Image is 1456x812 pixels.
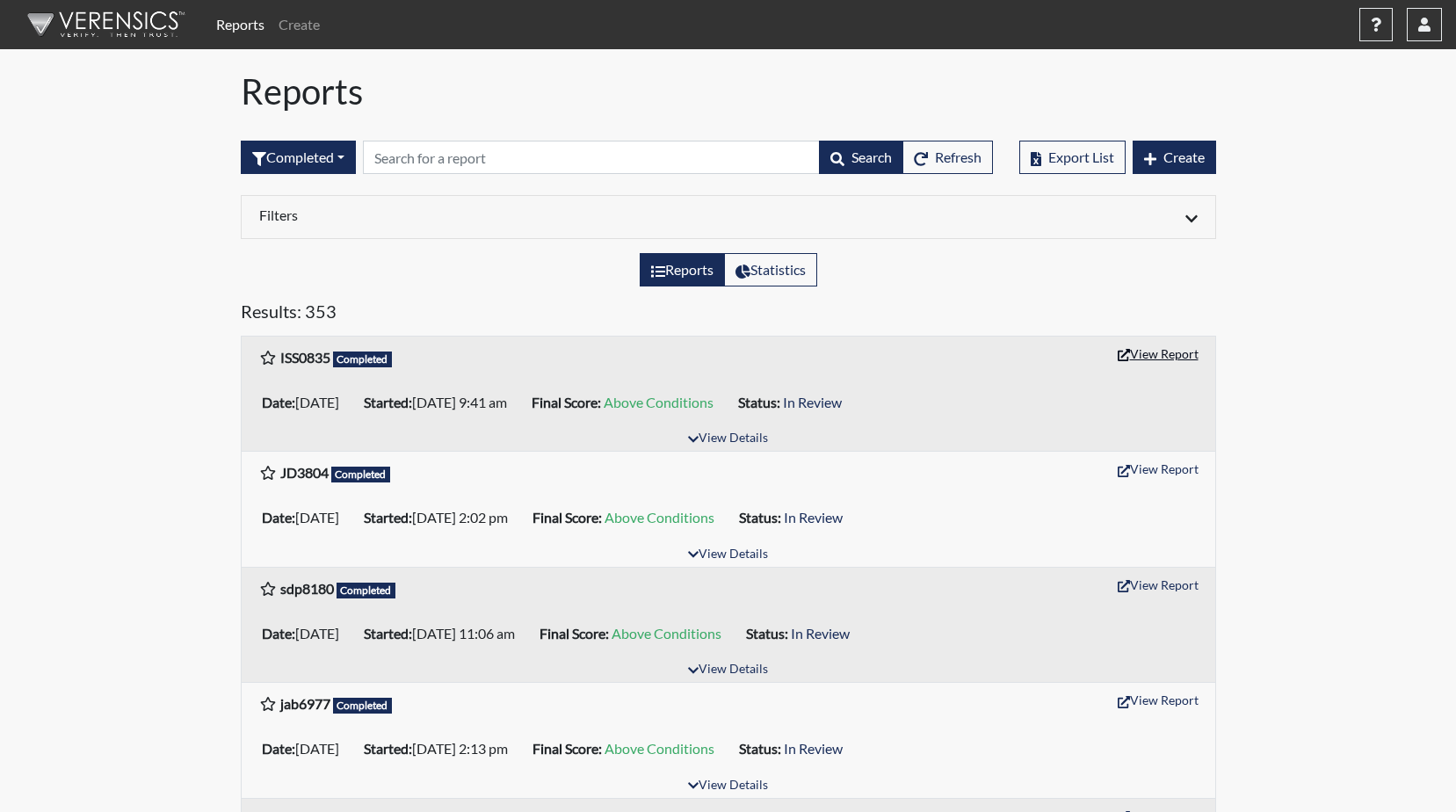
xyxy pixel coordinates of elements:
[1110,455,1206,482] button: View Report
[262,394,295,410] b: Date:
[784,740,843,757] span: In Review
[255,735,357,763] li: [DATE]
[280,580,334,597] b: sdp8180
[739,740,781,757] b: Status:
[280,695,330,712] b: jab6977
[363,141,820,174] input: Search by Registration ID, Interview Number, or Investigation Name.
[851,149,892,165] span: Search
[262,509,295,526] b: Date:
[680,543,776,567] button: View Details
[1019,141,1126,174] button: Export List
[680,427,776,451] button: View Details
[262,625,295,642] b: Date:
[680,774,776,798] button: View Details
[280,349,330,366] b: ISS0835
[331,467,391,482] span: Completed
[783,394,842,410] span: In Review
[724,253,817,286] label: View statistics about completed interviews
[241,141,356,174] div: Filter by interview status
[364,509,412,526] b: Started:
[738,394,780,410] b: Status:
[819,141,903,174] button: Search
[364,740,412,757] b: Started:
[746,625,788,642] b: Status:
[1110,340,1206,367] button: View Report
[241,141,356,174] button: Completed
[640,253,725,286] label: View the list of reports
[605,509,714,526] span: Above Conditions
[1133,141,1216,174] button: Create
[262,740,295,757] b: Date:
[784,509,843,526] span: In Review
[241,70,1216,112] h1: Reports
[532,394,601,410] b: Final Score:
[357,735,525,763] li: [DATE] 2:13 pm
[333,352,393,367] span: Completed
[902,141,993,174] button: Refresh
[1110,686,1206,714] button: View Report
[246,207,1211,228] div: Click to expand/collapse filters
[280,464,329,481] b: JD3804
[364,625,412,642] b: Started:
[739,509,781,526] b: Status:
[612,625,721,642] span: Above Conditions
[604,394,714,410] span: Above Conditions
[364,394,412,410] b: Started:
[259,207,715,223] h6: Filters
[935,149,982,165] span: Refresh
[337,583,396,598] span: Completed
[357,620,532,648] li: [DATE] 11:06 am
[255,620,357,648] li: [DATE]
[255,388,357,417] li: [DATE]
[241,301,1216,329] h5: Results: 353
[333,698,393,714] span: Completed
[357,388,525,417] li: [DATE] 9:41 am
[605,740,714,757] span: Above Conditions
[540,625,609,642] b: Final Score:
[255,504,357,532] li: [DATE]
[791,625,850,642] span: In Review
[1110,571,1206,598] button: View Report
[532,509,602,526] b: Final Score:
[272,7,327,42] a: Create
[357,504,525,532] li: [DATE] 2:02 pm
[680,658,776,682] button: View Details
[1163,149,1205,165] span: Create
[532,740,602,757] b: Final Score:
[1048,149,1114,165] span: Export List
[209,7,272,42] a: Reports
